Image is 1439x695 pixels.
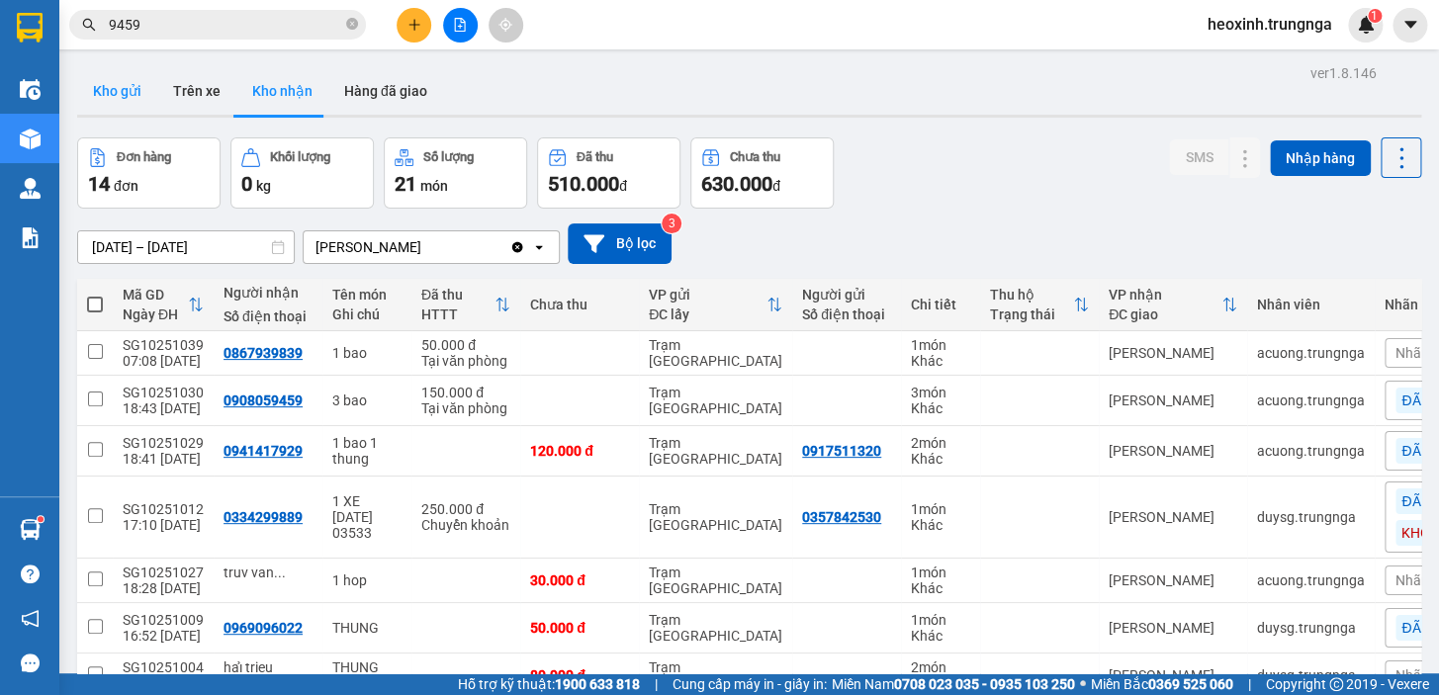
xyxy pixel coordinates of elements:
div: 30.000 đ [530,572,629,588]
div: 1 hop [332,572,402,588]
span: plus [407,18,421,32]
input: Tìm tên, số ĐT hoặc mã đơn [109,14,342,36]
div: Chưa thu [530,297,629,312]
span: Nhãn [1395,572,1429,588]
div: Trạm [GEOGRAPHIC_DATA] [649,501,782,533]
div: Trạm [GEOGRAPHIC_DATA] [649,385,782,416]
button: Khối lượng0kg [230,137,374,209]
span: ⚪️ [1080,680,1086,688]
div: ĐC lấy [649,306,766,322]
div: ĐC giao [1109,306,1221,322]
img: logo.jpg [10,10,79,79]
div: 0941417929 [224,443,303,459]
div: Đơn hàng [117,150,171,164]
div: 18:43 [DATE] [123,400,204,416]
svg: Clear value [509,239,525,255]
span: Miền Bắc [1091,673,1233,695]
div: Trạm [GEOGRAPHIC_DATA] [649,435,782,467]
div: Người nhận [224,285,313,301]
div: [PERSON_NAME] [315,237,421,257]
div: Chi tiết [911,297,970,312]
div: [PERSON_NAME] [1109,667,1237,683]
div: 07:08 [DATE] [123,353,204,369]
div: Mã GD [123,287,188,303]
div: Đã thu [577,150,613,164]
button: plus [397,8,431,43]
div: SG10251004 [123,659,204,675]
span: Cung cấp máy in - giấy in: [673,673,827,695]
div: HTTT [421,306,495,322]
div: acuong.trungnga [1257,392,1365,408]
strong: 0708 023 035 - 0935 103 250 [894,676,1075,692]
div: THUNG [332,620,402,636]
div: 1 món [911,501,970,517]
div: 1 bao 1 thung [332,435,402,467]
th: Toggle SortBy [639,279,792,331]
div: 2 món [911,435,970,451]
div: Trạm [GEOGRAPHIC_DATA] [649,565,782,596]
img: warehouse-icon [20,129,41,149]
img: warehouse-icon [20,79,41,100]
div: Trạm [GEOGRAPHIC_DATA] [649,337,782,369]
span: đ [772,178,780,194]
span: Hỗ trợ kỹ thuật: [458,673,640,695]
span: copyright [1329,677,1343,691]
div: 1 XE 86AD 03533 [332,493,402,541]
img: warehouse-icon [20,519,41,540]
div: 50.000 đ [530,620,629,636]
button: Trên xe [157,67,236,115]
span: aim [498,18,512,32]
button: Đã thu510.000đ [537,137,680,209]
div: 0917511320 [802,443,881,459]
span: đơn [114,178,138,194]
div: 18:28 [DATE] [123,580,204,596]
th: Toggle SortBy [411,279,520,331]
button: Chưa thu630.000đ [690,137,834,209]
span: question-circle [21,565,40,583]
div: 0867939839 [224,345,303,361]
span: close-circle [346,16,358,35]
th: Toggle SortBy [1099,279,1247,331]
span: caret-down [1401,16,1419,34]
span: search [82,18,96,32]
li: VP Trạm [GEOGRAPHIC_DATA] [136,84,263,149]
strong: 0369 525 060 [1148,676,1233,692]
input: Selected Phan Thiết. [423,237,425,257]
div: acuong.trungnga [1257,443,1365,459]
div: ver 1.8.146 [1310,62,1377,84]
div: VP nhận [1109,287,1221,303]
button: Bộ lọc [568,223,672,264]
div: Chưa thu [730,150,780,164]
div: Tại văn phòng [421,353,510,369]
input: Select a date range. [78,231,294,263]
div: Khác [911,353,970,369]
button: Số lượng21món [384,137,527,209]
div: [PERSON_NAME] [1109,620,1237,636]
button: Kho nhận [236,67,328,115]
div: 1 món [911,612,970,628]
span: Nhãn [1395,345,1429,361]
div: 2 món [911,659,970,675]
div: 16:52 [DATE] [123,628,204,644]
button: Hàng đã giao [328,67,443,115]
span: kg [256,178,271,194]
div: 17:10 [DATE] [123,517,204,533]
div: 3 món [911,385,970,400]
div: Khác [911,451,970,467]
img: logo-vxr [17,13,43,43]
div: 0334299889 [224,509,303,525]
sup: 1 [1368,9,1382,23]
span: message [21,653,40,672]
div: 3 bao [332,392,402,408]
div: Ghi chú [332,306,402,322]
div: SG10251009 [123,612,204,628]
th: Toggle SortBy [113,279,214,331]
div: duysg.trungnga [1257,667,1365,683]
button: Kho gửi [77,67,157,115]
div: Khối lượng [270,150,330,164]
div: [PERSON_NAME] [1109,443,1237,459]
div: Khác [911,400,970,416]
div: Nhân viên [1257,297,1365,312]
div: SG10251030 [123,385,204,400]
span: 21 [395,172,416,196]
